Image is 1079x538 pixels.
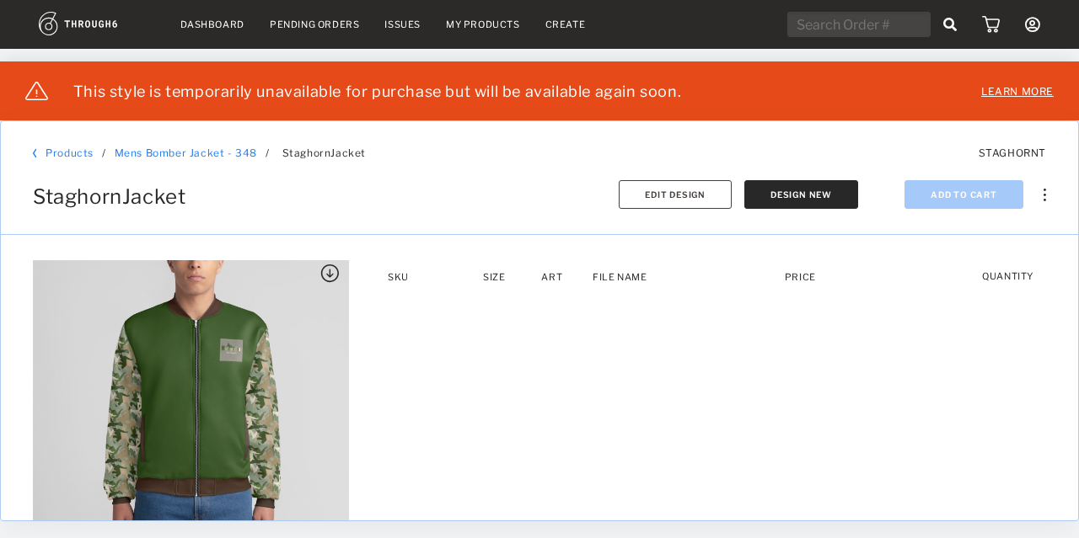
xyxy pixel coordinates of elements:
[1044,189,1046,201] img: meatball_vertical.0c7b41df.svg
[33,148,37,158] img: back_bracket.f28aa67b.svg
[25,82,48,100] img: icon_warning_white.741b8e3f.svg
[282,146,366,159] span: StaghornJacket
[645,189,706,200] span: Edit Design
[982,16,1000,33] img: icon_cart.dab5cea1.svg
[266,146,270,159] span: /
[545,19,586,30] a: Create
[270,19,359,30] a: Pending Orders
[524,260,580,294] th: Art
[759,260,842,294] th: Price
[102,146,106,159] div: /
[115,146,257,159] a: Mens Bomber Jacket - 348
[981,74,1054,109] a: Learn more
[787,12,931,37] input: Search Order #
[464,260,523,294] th: Size
[384,19,421,30] a: Issues
[905,180,1023,209] button: Add To Cart
[580,260,759,294] th: File Name
[33,184,185,209] span: StaghornJacket
[73,83,681,100] div: This style is temporarily unavailable for purchase but will be available again soon.
[979,146,1046,159] span: STAGHORNT
[39,12,155,35] img: logo.1c10ca64.svg
[375,260,464,294] th: SKU
[744,180,858,209] button: Design New
[320,264,339,283] img: icon_button_download.25f86ee2.svg
[446,19,520,30] a: My Products
[46,146,94,159] a: Products
[619,180,732,209] button: Edit Design
[180,19,244,30] a: Dashboard
[969,260,1046,274] th: Quantity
